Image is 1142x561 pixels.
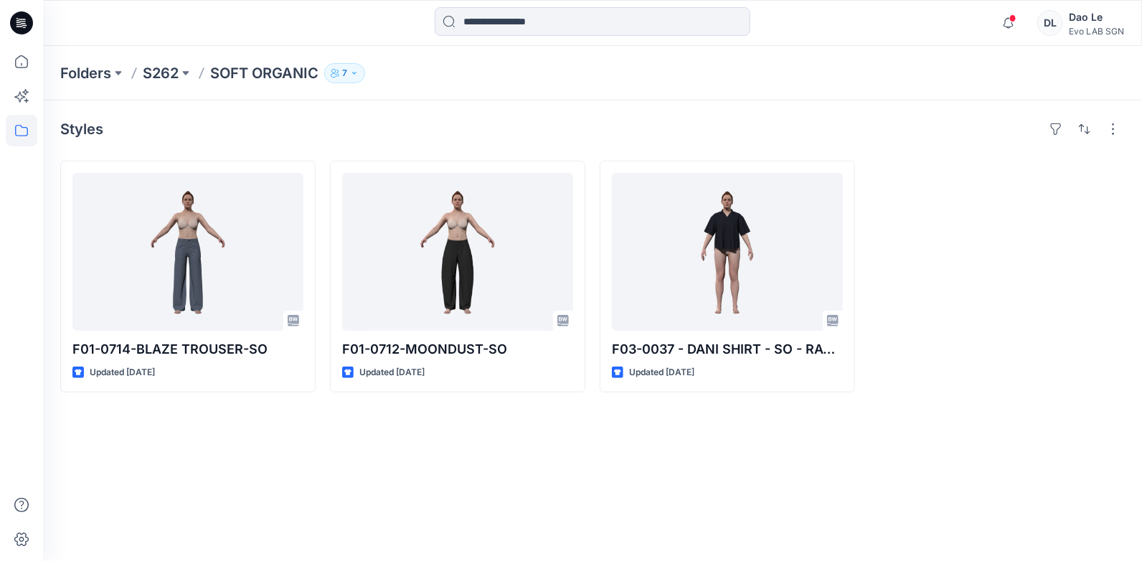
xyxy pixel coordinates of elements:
p: Updated [DATE] [629,365,694,380]
a: F03-0037 - DANI SHIRT - SO - RAW BLUE 203 [612,173,843,331]
p: F01-0712-MOONDUST-SO [342,339,573,359]
p: SOFT ORGANIC [210,63,318,83]
p: F03-0037 - DANI SHIRT - SO - RAW BLUE 203 [612,339,843,359]
p: 7 [342,65,347,81]
button: 7 [324,63,365,83]
div: Evo LAB SGN [1069,26,1124,37]
p: Updated [DATE] [90,365,155,380]
div: DL [1037,10,1063,36]
p: F01-0714-BLAZE TROUSER-SO [72,339,303,359]
a: F01-0712-MOONDUST-SO [342,173,573,331]
a: Folders [60,63,111,83]
h4: Styles [60,121,103,138]
p: Updated [DATE] [359,365,425,380]
a: F01-0714-BLAZE TROUSER-SO [72,173,303,331]
div: Dao Le [1069,9,1124,26]
a: S262 [143,63,179,83]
